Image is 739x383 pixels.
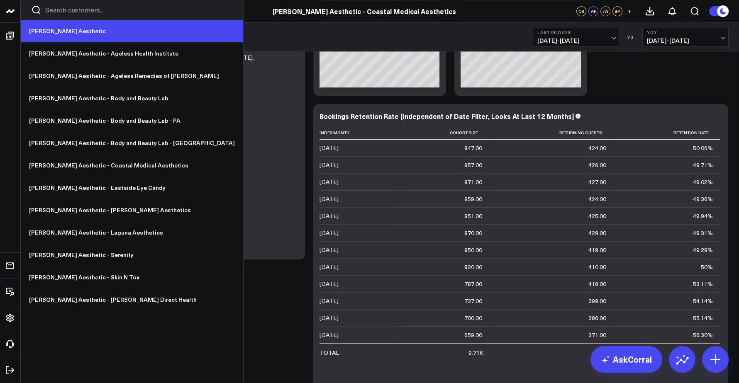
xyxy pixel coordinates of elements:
[21,42,243,65] a: [PERSON_NAME] Aesthetic - Ageless Health Institute
[693,229,713,237] div: 49.31%
[533,27,619,47] button: Last 90 Days[DATE]-[DATE]
[21,132,243,154] a: [PERSON_NAME] Aesthetic - Body and Beauty Lab - [GEOGRAPHIC_DATA]
[588,229,606,237] div: 429.00
[273,7,456,16] a: [PERSON_NAME] Aesthetic - Coastal Medical Aesthetics
[320,126,399,140] th: Index Month
[21,244,243,266] a: [PERSON_NAME] Aesthetic - Serenity
[693,331,713,339] div: 56.30%
[588,178,606,186] div: 427.00
[612,6,622,16] div: SP
[588,297,606,305] div: 399.00
[320,331,339,339] div: [DATE]
[320,297,339,305] div: [DATE]
[464,263,482,271] div: 820.00
[320,195,339,203] div: [DATE]
[588,195,606,203] div: 424.00
[588,6,598,16] div: AF
[320,246,339,254] div: [DATE]
[21,20,243,42] a: [PERSON_NAME] Aesthetic
[21,65,243,87] a: [PERSON_NAME] Aesthetic - Ageless Remedies of [PERSON_NAME]
[464,331,482,339] div: 659.00
[464,195,482,203] div: 859.00
[490,126,613,140] th: Returning Guests
[21,109,243,132] a: [PERSON_NAME] Aesthetic - Body and Beauty Lab - PA
[642,27,729,47] button: YoY[DATE]-[DATE]
[320,349,339,357] div: TOTAL
[623,34,638,39] div: VS
[693,246,713,254] div: 49.29%
[320,112,574,121] div: Bookings Retention Rate [Independent of Date Filter, Looks At Last 12 Months]
[464,212,482,220] div: 851.00
[320,212,339,220] div: [DATE]
[537,37,615,44] span: [DATE] - [DATE]
[21,221,243,244] a: [PERSON_NAME] Aesthetic - Laguna Aesthetics
[693,144,713,152] div: 50.06%
[320,280,339,288] div: [DATE]
[468,349,483,357] div: 9.71K
[590,346,662,373] a: AskCorral
[588,144,606,152] div: 424.00
[588,314,606,322] div: 386.00
[693,161,713,169] div: 49.71%
[588,246,606,254] div: 419.00
[320,263,339,271] div: [DATE]
[320,178,339,186] div: [DATE]
[464,297,482,305] div: 737.00
[464,314,482,322] div: 700.00
[464,229,482,237] div: 870.00
[21,288,243,311] a: [PERSON_NAME] Aesthetic - [PERSON_NAME] Direct Health
[320,144,339,152] div: [DATE]
[588,331,606,339] div: 371.00
[693,178,713,186] div: 49.02%
[693,212,713,220] div: 49.94%
[21,199,243,221] a: [PERSON_NAME] Aesthetic - [PERSON_NAME] Aesthetics
[464,178,482,186] div: 871.00
[588,280,606,288] div: 418.00
[588,212,606,220] div: 425.00
[21,266,243,288] a: [PERSON_NAME] Aesthetic - Skin N Tox
[693,314,713,322] div: 55.14%
[45,5,233,15] input: Search customers input
[464,246,482,254] div: 850.00
[320,229,339,237] div: [DATE]
[628,8,632,14] span: +
[693,195,713,203] div: 49.36%
[600,6,610,16] div: JW
[21,177,243,199] a: [PERSON_NAME] Aesthetic - Eastside Eye Candy
[624,6,634,16] button: +
[537,30,615,35] b: Last 90 Days
[576,6,586,16] div: CS
[21,154,243,177] a: [PERSON_NAME] Aesthetic - Coastal Medical Aesthetics
[588,263,606,271] div: 410.00
[464,280,482,288] div: 787.00
[614,126,720,140] th: Retention Rate
[588,161,606,169] div: 426.00
[464,144,482,152] div: 847.00
[464,161,482,169] div: 857.00
[21,87,243,109] a: [PERSON_NAME] Aesthetic - Body and Beauty Lab
[320,161,339,169] div: [DATE]
[320,314,339,322] div: [DATE]
[647,30,724,35] b: YoY
[647,37,724,44] span: [DATE] - [DATE]
[31,5,41,15] button: Search customers button
[399,126,490,140] th: Cohort Size
[693,280,713,288] div: 53.11%
[701,263,713,271] div: 50%
[693,297,713,305] div: 54.14%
